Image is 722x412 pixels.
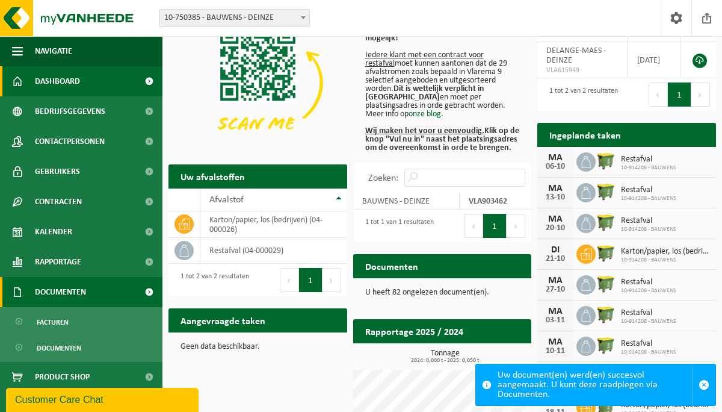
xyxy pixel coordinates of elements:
[200,211,347,238] td: karton/papier, los (bedrijven) (04-000026)
[596,181,616,202] img: WB-1100-HPE-GN-50
[35,96,105,126] span: Bedrijfsgegevens
[621,278,676,287] span: Restafval
[668,83,691,107] button: 1
[365,84,484,102] b: Dit is wettelijk verplicht in [GEOGRAPHIC_DATA]
[621,216,676,226] span: Restafval
[543,286,567,294] div: 27-10
[543,307,567,316] div: MA
[543,81,618,108] div: 1 tot 2 van 2 resultaten
[159,9,310,27] span: 10-750385 - BAUWENS - DEINZE
[596,335,616,355] img: WB-1100-HPE-GN-50
[469,197,507,206] strong: VLA903462
[280,268,299,292] button: Previous
[596,212,616,233] img: WB-1100-HPE-GN-50
[365,51,484,68] u: Iedere klant met een contract voor restafval
[543,347,567,355] div: 10-11
[442,343,530,367] a: Bekijk rapportage
[498,364,692,405] div: Uw document(en) werd(en) succesvol aangemaakt. U kunt deze raadplegen via Documenten.
[691,83,710,107] button: Next
[353,193,460,210] td: BAUWENS - DEINZE
[365,126,484,136] u: Wij maken het voor u eenvoudig.
[621,308,676,318] span: Restafval
[596,304,616,325] img: WB-1100-HPE-GN-50
[507,214,525,238] button: Next
[596,273,616,294] img: WB-1100-HPE-GN-50
[168,16,347,150] img: Download de VHEPlus App
[3,336,159,359] a: Documenten
[543,224,567,233] div: 20-10
[543,214,567,224] div: MA
[37,311,69,334] span: Facturen
[596,243,616,263] img: WB-1100-HPE-GN-50
[621,186,676,195] span: Restafval
[168,308,277,332] h2: Aangevraagde taken
[322,268,341,292] button: Next
[546,66,619,75] span: VLA615949
[649,83,668,107] button: Previous
[543,245,567,255] div: DI
[35,277,86,307] span: Documenten
[159,10,309,27] span: 10-750385 - BAUWENS - DEINZE
[543,276,567,286] div: MA
[621,257,710,264] span: 10-914208 - BAUWENS
[596,151,616,171] img: WB-1100-HPE-GN-50
[35,36,72,66] span: Navigatie
[365,126,519,152] b: Klik op de knop "Vul nu in" naast het plaatsingsadres om de overeenkomst in orde te brengen.
[168,164,257,188] h2: Uw afvalstoffen
[543,337,567,347] div: MA
[621,287,676,295] span: 10-914208 - BAUWENS
[359,358,532,364] span: 2024: 0,000 t - 2025: 0,050 t
[359,213,434,239] div: 1 tot 1 van 1 resultaten
[543,163,567,171] div: 06-10
[353,319,475,343] h2: Rapportage 2025 / 2024
[35,362,90,392] span: Product Shop
[365,289,520,297] p: U heeft 82 ongelezen document(en).
[543,255,567,263] div: 21-10
[3,310,159,333] a: Facturen
[628,42,680,78] td: [DATE]
[621,195,676,202] span: 10-914208 - BAUWENS
[35,187,82,217] span: Contracten
[35,247,81,277] span: Rapportage
[621,318,676,325] span: 10-914208 - BAUWENS
[543,153,567,163] div: MA
[543,184,567,193] div: MA
[35,66,80,96] span: Dashboard
[35,217,72,247] span: Kalender
[464,214,483,238] button: Previous
[299,268,322,292] button: 1
[621,339,676,349] span: Restafval
[483,214,507,238] button: 1
[621,247,710,257] span: Karton/papier, los (bedrijven)
[209,195,244,205] span: Afvalstof
[621,155,676,164] span: Restafval
[174,267,249,293] div: 1 tot 2 van 2 resultaten
[537,123,633,146] h2: Ingeplande taken
[621,164,676,172] span: 10-914208 - BAUWENS
[37,337,81,360] span: Documenten
[546,46,606,65] span: DELANGE-MAES - DEINZE
[180,343,335,351] p: Geen data beschikbaar.
[359,349,532,364] h3: Tonnage
[621,349,676,356] span: 10-914208 - BAUWENS
[409,110,443,119] a: onze blog.
[365,26,520,152] p: moet kunnen aantonen dat de 29 afvalstromen zoals bepaald in Vlarema 9 selectief aangeboden en ui...
[543,316,567,325] div: 03-11
[200,238,347,264] td: restafval (04-000029)
[543,193,567,202] div: 13-10
[6,385,201,412] iframe: chat widget
[35,157,80,187] span: Gebruikers
[621,226,676,233] span: 10-914208 - BAUWENS
[35,126,105,157] span: Contactpersonen
[353,254,430,278] h2: Documenten
[368,173,398,183] label: Zoeken:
